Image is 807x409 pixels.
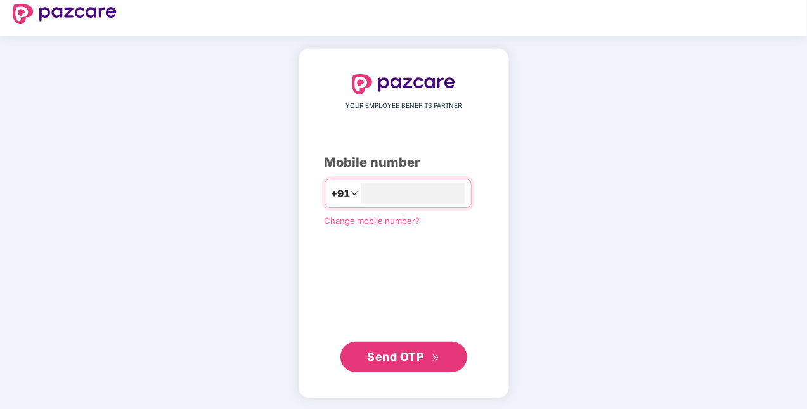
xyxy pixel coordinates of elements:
[325,153,483,172] div: Mobile number
[432,354,440,362] span: double-right
[345,101,462,111] span: YOUR EMPLOYEE BENEFITS PARTNER
[367,350,423,363] span: Send OTP
[13,4,117,24] img: logo
[352,74,456,94] img: logo
[340,342,467,372] button: Send OTPdouble-right
[351,190,358,197] span: down
[325,216,420,226] a: Change mobile number?
[332,186,351,202] span: +91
